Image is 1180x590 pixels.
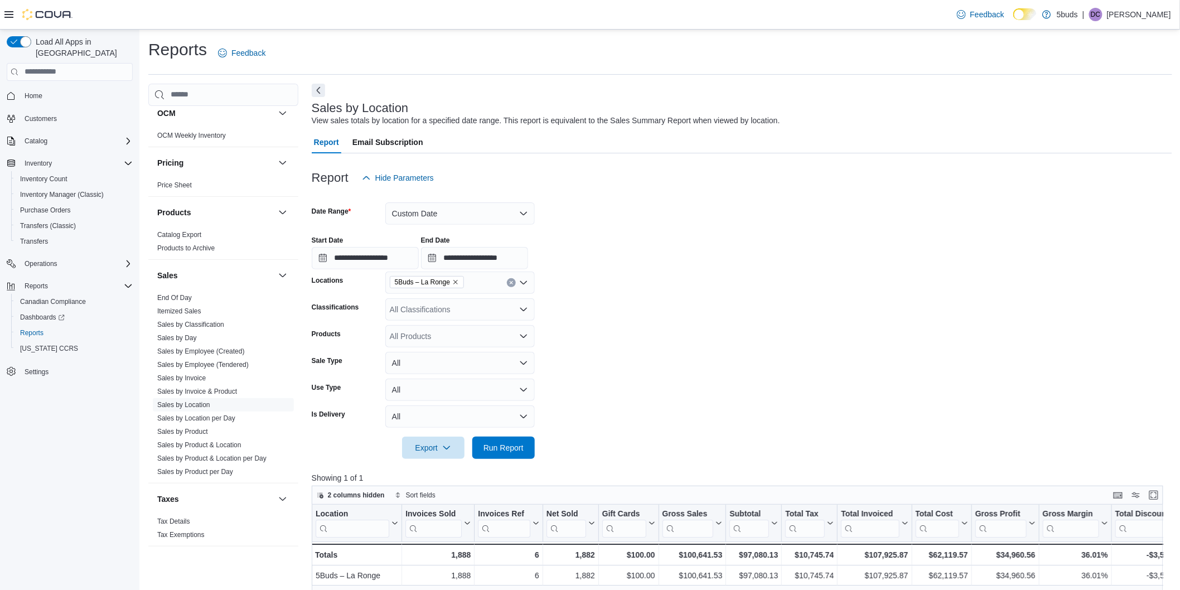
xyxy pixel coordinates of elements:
[157,157,183,168] h3: Pricing
[915,509,959,537] div: Total Cost
[478,509,539,537] button: Invoices Ref
[157,428,208,436] a: Sales by Product
[1115,509,1175,537] div: Total Discount
[1043,509,1099,519] div: Gross Margin
[402,437,465,459] button: Export
[785,548,834,562] div: $10,745.74
[662,548,722,562] div: $100,641.53
[20,89,47,103] a: Home
[148,228,298,259] div: Products
[157,531,205,539] a: Tax Exemptions
[157,321,224,328] a: Sales by Classification
[662,569,722,582] div: $100,641.53
[1115,509,1175,519] div: Total Discount
[405,509,462,537] div: Invoices Sold
[405,509,462,519] div: Invoices Sold
[157,441,241,449] span: Sales by Product & Location
[478,509,530,519] div: Invoices Ref
[148,178,298,196] div: Pricing
[1013,8,1037,20] input: Dark Mode
[20,237,48,246] span: Transfers
[157,360,249,369] span: Sales by Employee (Tendered)
[312,472,1172,483] p: Showing 1 of 1
[157,333,197,342] span: Sales by Day
[25,367,49,376] span: Settings
[157,374,206,383] span: Sales by Invoice
[375,172,434,183] span: Hide Parameters
[662,509,713,519] div: Gross Sales
[975,569,1036,582] div: $34,960.56
[312,171,349,185] h3: Report
[11,202,137,218] button: Purchase Orders
[20,257,62,270] button: Operations
[602,548,655,562] div: $100.00
[785,509,825,537] div: Total Tax
[16,295,133,308] span: Canadian Compliance
[157,468,233,476] a: Sales by Product per Day
[157,347,245,355] a: Sales by Employee (Created)
[1043,509,1099,537] div: Gross Margin
[20,206,71,215] span: Purchase Orders
[16,311,69,324] a: Dashboards
[20,134,52,148] button: Catalog
[915,569,968,582] div: $62,119.57
[2,133,137,149] button: Catalog
[390,489,440,502] button: Sort fields
[276,492,289,506] button: Taxes
[157,454,267,462] a: Sales by Product & Location per Day
[357,167,438,189] button: Hide Parameters
[157,414,235,423] span: Sales by Location per Day
[602,509,655,537] button: Gift Cards
[312,383,341,392] label: Use Type
[785,509,834,537] button: Total Tax
[975,548,1036,562] div: $34,960.56
[157,467,233,476] span: Sales by Product per Day
[157,181,192,189] a: Price Sheet
[11,234,137,249] button: Transfers
[1107,8,1171,21] p: [PERSON_NAME]
[157,132,226,139] a: OCM Weekly Inventory
[1129,489,1143,502] button: Display options
[547,509,586,519] div: Net Sold
[20,328,43,337] span: Reports
[157,244,215,253] span: Products to Archive
[785,509,825,519] div: Total Tax
[312,84,325,97] button: Next
[729,509,769,537] div: Subtotal
[157,388,237,395] a: Sales by Invoice & Product
[276,206,289,219] button: Products
[11,341,137,356] button: [US_STATE] CCRS
[316,509,389,537] div: Location
[2,88,137,104] button: Home
[390,276,464,288] span: 5Buds – La Ronge
[352,131,423,153] span: Email Subscription
[16,204,133,217] span: Purchase Orders
[1147,489,1160,502] button: Enter fullscreen
[11,218,137,234] button: Transfers (Classic)
[16,326,133,340] span: Reports
[841,548,908,562] div: $107,925.87
[22,9,72,20] img: Cova
[276,269,289,282] button: Sales
[662,509,713,537] div: Gross Sales
[316,569,398,582] div: 5Buds – La Ronge
[276,107,289,120] button: OCM
[25,91,42,100] span: Home
[405,509,471,537] button: Invoices Sold
[841,509,899,519] div: Total Invoiced
[16,219,133,233] span: Transfers (Classic)
[915,548,968,562] div: $62,119.57
[16,172,133,186] span: Inventory Count
[20,157,133,170] span: Inventory
[16,326,48,340] a: Reports
[312,207,351,216] label: Date Range
[315,548,398,562] div: Totals
[7,83,133,409] nav: Complex example
[20,279,52,293] button: Reports
[1082,8,1085,21] p: |
[20,344,78,353] span: [US_STATE] CCRS
[157,108,176,119] h3: OCM
[148,38,207,61] h1: Reports
[157,157,274,168] button: Pricing
[157,244,215,252] a: Products to Archive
